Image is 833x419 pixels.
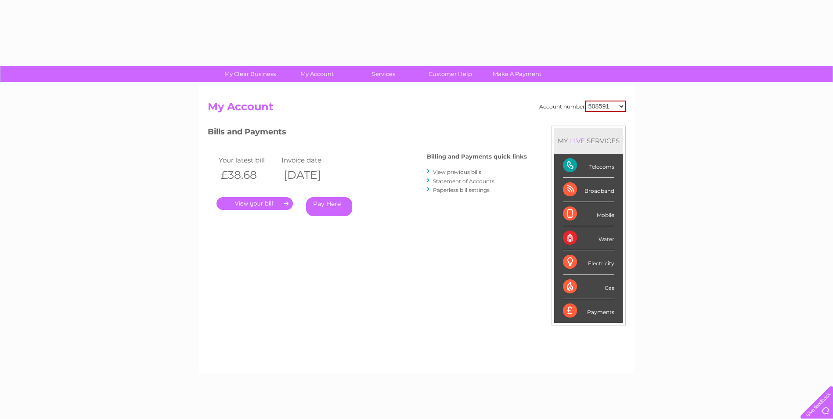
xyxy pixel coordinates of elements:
div: LIVE [568,137,587,145]
div: Gas [563,275,614,299]
a: Customer Help [414,66,487,82]
a: My Clear Business [214,66,286,82]
a: Statement of Accounts [433,178,494,184]
a: . [216,197,293,210]
h2: My Account [208,101,626,117]
h4: Billing and Payments quick links [427,153,527,160]
div: Broadband [563,178,614,202]
div: Electricity [563,250,614,275]
div: MY SERVICES [554,128,623,153]
div: Mobile [563,202,614,226]
div: Payments [563,299,614,323]
th: £38.68 [216,166,280,184]
div: Telecoms [563,154,614,178]
h3: Bills and Payments [208,126,527,141]
a: View previous bills [433,169,481,175]
td: Invoice date [279,154,343,166]
div: Account number [539,101,626,112]
th: [DATE] [279,166,343,184]
a: Make A Payment [481,66,553,82]
a: Services [347,66,420,82]
a: Paperless bill settings [433,187,490,193]
a: My Account [281,66,353,82]
a: Pay Here [306,197,352,216]
td: Your latest bill [216,154,280,166]
div: Water [563,226,614,250]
